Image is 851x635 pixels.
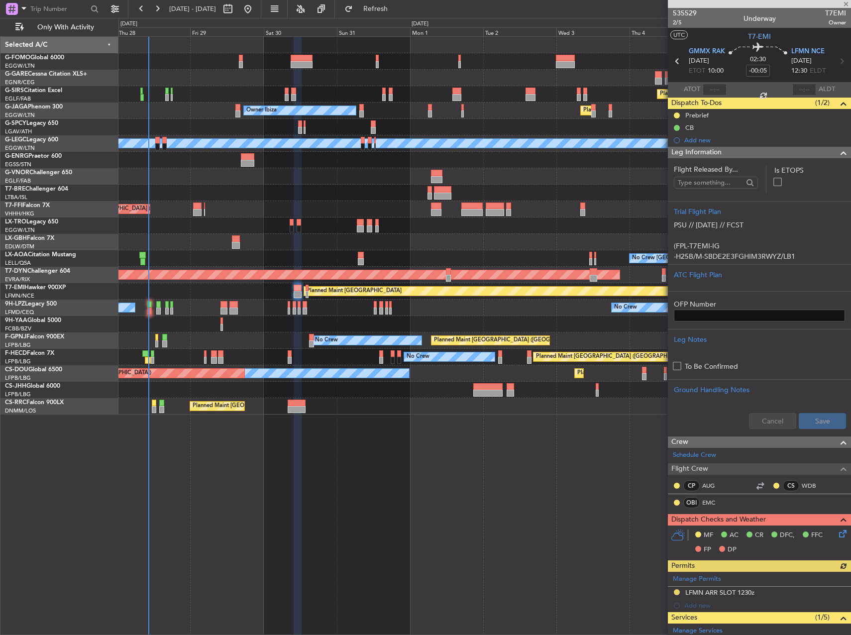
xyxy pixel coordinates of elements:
[5,120,26,126] span: G-SPCY
[5,120,58,126] a: G-SPCYLegacy 650
[52,202,218,216] div: Planned Maint [GEOGRAPHIC_DATA] ([GEOGRAPHIC_DATA] Intl)
[5,88,24,94] span: G-SIRS
[5,367,28,373] span: CS-DOU
[5,55,64,61] a: G-FOMOGlobal 6000
[825,8,846,18] span: T7EMI
[730,530,739,540] span: AC
[5,71,28,77] span: G-GARE
[780,530,795,540] span: DFC,
[30,1,88,16] input: Trip Number
[674,385,845,395] div: Ground Handling Notes
[728,545,737,555] span: DP
[5,252,76,258] a: LX-AOACitation Mustang
[5,153,28,159] span: G-ENRG
[5,301,25,307] span: 9H-LPZ
[5,407,36,415] a: DNMM/LOS
[674,270,845,280] div: ATC Flight Plan
[632,251,744,266] div: No Crew [GEOGRAPHIC_DATA] (Dublin Intl)
[5,367,62,373] a: CS-DOUGlobal 6500
[811,530,823,540] span: FFC
[702,498,725,507] a: EMC
[5,153,62,159] a: G-ENRGPraetor 600
[819,85,835,95] span: ALDT
[5,104,63,110] a: G-JAGAPhenom 300
[674,220,845,230] p: PSU // [DATE] // FCST
[702,481,725,490] a: AUG
[825,18,846,27] span: Owner
[5,400,26,406] span: CS-RRC
[340,1,400,17] button: Refresh
[5,276,30,283] a: EVRA/RIX
[683,480,700,491] div: CP
[315,333,338,348] div: No Crew
[11,19,108,35] button: Only With Activity
[583,103,740,118] div: Planned Maint [GEOGRAPHIC_DATA] ([GEOGRAPHIC_DATA])
[5,285,24,291] span: T7-EMI
[5,350,54,356] a: F-HECDFalcon 7X
[783,480,799,491] div: CS
[577,366,734,381] div: Planned Maint [GEOGRAPHIC_DATA] ([GEOGRAPHIC_DATA])
[684,136,846,144] div: Add new
[5,358,31,365] a: LFPB/LBG
[614,300,637,315] div: No Crew
[5,341,31,349] a: LFPB/LBG
[26,24,105,31] span: Only With Activity
[5,210,34,217] a: VHHH/HKG
[673,450,716,460] a: Schedule Crew
[5,194,27,201] a: LTBA/ISL
[5,95,31,103] a: EGLF/FAB
[815,612,830,623] span: (1/5)
[689,47,725,57] span: GMMX RAK
[483,27,556,36] div: Tue 2
[407,349,429,364] div: No Crew
[5,309,34,316] a: LFMD/CEQ
[5,235,54,241] a: LX-GBHFalcon 7X
[5,226,35,234] a: EGGW/LTN
[671,147,722,158] span: Leg Information
[355,5,397,12] span: Refresh
[5,203,50,209] a: T7-FFIFalcon 7X
[689,56,709,66] span: [DATE]
[5,137,58,143] a: G-LEGCLegacy 600
[685,111,709,119] div: Prebrief
[791,56,812,66] span: [DATE]
[5,170,29,176] span: G-VNOR
[5,111,35,119] a: EGGW/LTN
[5,62,35,70] a: EGGW/LTN
[685,361,738,372] label: To Be Confirmed
[685,123,694,132] div: CB
[536,349,693,364] div: Planned Maint [GEOGRAPHIC_DATA] ([GEOGRAPHIC_DATA])
[5,55,30,61] span: G-FOMO
[5,104,28,110] span: G-JAGA
[307,284,402,299] div: Planned Maint [GEOGRAPHIC_DATA]
[791,47,825,57] span: LFMN NCE
[5,285,66,291] a: T7-EMIHawker 900XP
[5,177,31,185] a: EGLF/FAB
[5,350,27,356] span: F-HECD
[5,268,27,274] span: T7-DYN
[556,27,630,36] div: Wed 3
[193,399,349,414] div: Planned Maint [GEOGRAPHIC_DATA] ([GEOGRAPHIC_DATA])
[5,186,68,192] a: T7-BREChallenger 604
[748,31,771,42] span: T7-EMI
[5,88,62,94] a: G-SIRSCitation Excel
[5,334,26,340] span: F-GPNJ
[337,27,410,36] div: Sun 31
[5,186,25,192] span: T7-BRE
[5,374,31,382] a: LFPB/LBG
[704,545,711,555] span: FP
[5,219,26,225] span: LX-TRO
[5,383,26,389] span: CS-JHH
[683,497,700,508] div: OBI
[5,391,31,398] a: LFPB/LBG
[5,137,26,143] span: G-LEGC
[755,530,763,540] span: CR
[750,55,766,65] span: 02:30
[5,301,57,307] a: 9H-LPZLegacy 500
[434,333,591,348] div: Planned Maint [GEOGRAPHIC_DATA] ([GEOGRAPHIC_DATA])
[5,317,27,323] span: 9H-YAA
[410,27,483,36] div: Mon 1
[671,612,697,624] span: Services
[674,251,845,262] p: -H25B/M-SBDE2E3FGHIM3RWYZ/LB1
[5,292,34,300] a: LFMN/NCE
